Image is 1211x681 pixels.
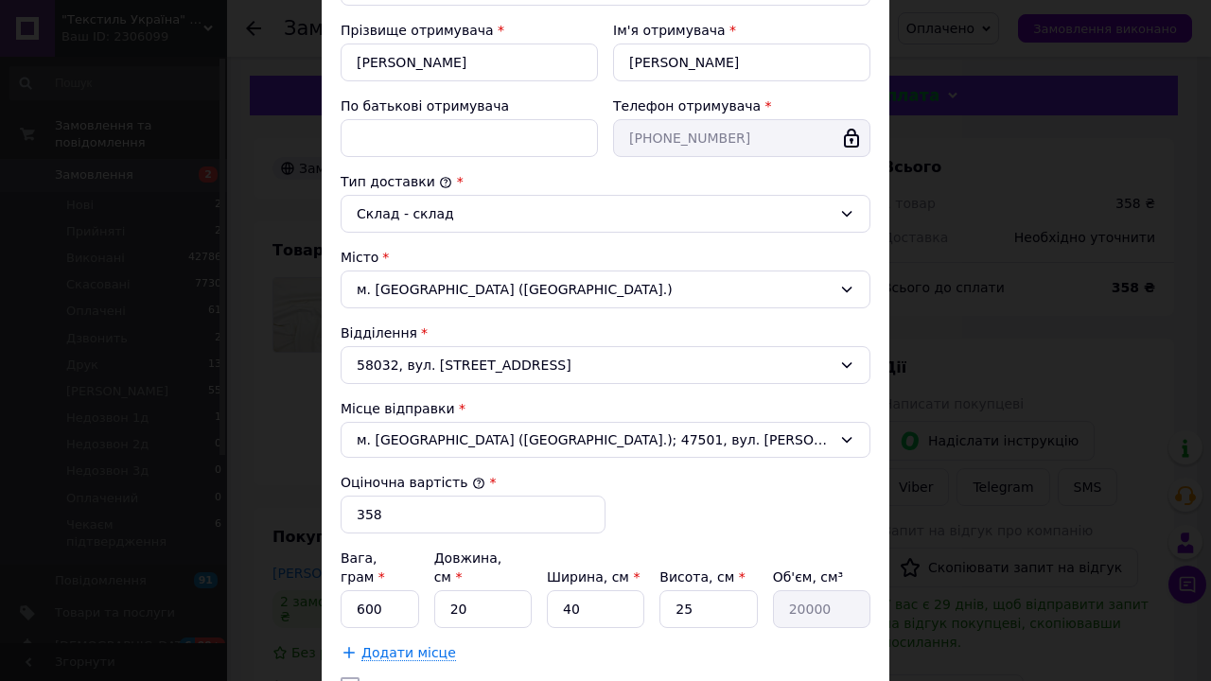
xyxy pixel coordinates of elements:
[341,98,509,113] label: По батькові отримувача
[341,248,870,267] div: Місто
[613,119,870,157] input: +380
[547,569,640,585] label: Ширина, см
[341,23,494,38] label: Прізвище отримувача
[341,550,385,585] label: Вага, грам
[341,475,485,490] label: Оціночна вартість
[613,23,726,38] label: Ім'я отримувача
[357,430,832,449] span: м. [GEOGRAPHIC_DATA] ([GEOGRAPHIC_DATA].); 47501, вул. [PERSON_NAME][STREET_ADDRESS]
[659,569,745,585] label: Висота, см
[341,271,870,308] div: м. [GEOGRAPHIC_DATA] ([GEOGRAPHIC_DATA].)
[434,550,502,585] label: Довжина, см
[357,203,832,224] div: Склад - склад
[613,98,761,113] label: Телефон отримувача
[341,346,870,384] div: 58032, вул. [STREET_ADDRESS]
[361,645,456,661] span: Додати місце
[773,567,870,586] div: Об'єм, см³
[341,399,870,418] div: Місце відправки
[341,172,870,191] div: Тип доставки
[341,323,870,342] div: Відділення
